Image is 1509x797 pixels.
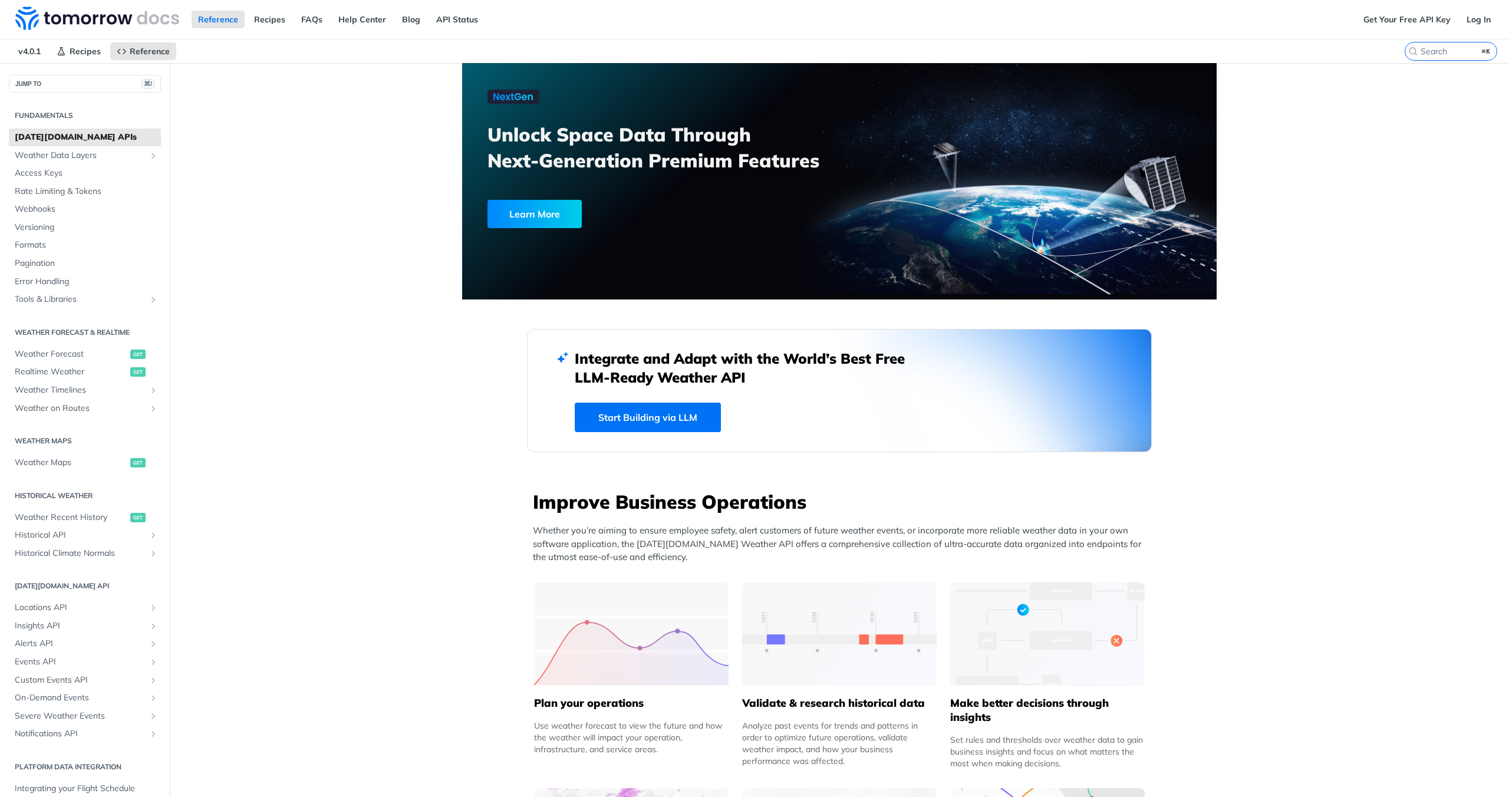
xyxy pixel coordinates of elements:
a: Locations APIShow subpages for Locations API [9,599,161,617]
span: Insights API [15,620,146,632]
a: Notifications APIShow subpages for Notifications API [9,725,161,743]
h2: Platform DATA integration [9,762,161,772]
span: Custom Events API [15,674,146,686]
span: get [130,458,146,467]
a: Realtime Weatherget [9,363,161,381]
a: Error Handling [9,273,161,291]
span: Alerts API [15,638,146,650]
span: get [130,367,146,377]
button: Show subpages for Weather Data Layers [149,151,158,160]
span: Weather Recent History [15,512,127,523]
span: On-Demand Events [15,692,146,704]
span: get [130,513,146,522]
svg: Search [1408,47,1418,56]
div: Set rules and thresholds over weather data to gain business insights and focus on what matters th... [950,734,1145,769]
kbd: ⌘K [1479,45,1494,57]
span: Recipes [70,46,101,57]
button: Show subpages for Locations API [149,603,158,612]
a: Help Center [332,11,393,28]
span: Formats [15,239,158,251]
h2: [DATE][DOMAIN_NAME] API [9,581,161,591]
span: Webhooks [15,203,158,215]
a: Weather on RoutesShow subpages for Weather on Routes [9,400,161,417]
a: Webhooks [9,200,161,218]
span: Locations API [15,602,146,614]
a: Learn More [487,200,779,228]
a: Events APIShow subpages for Events API [9,653,161,671]
span: Realtime Weather [15,366,127,378]
h5: Validate & research historical data [742,696,937,710]
span: Weather Forecast [15,348,127,360]
button: Show subpages for On-Demand Events [149,693,158,703]
a: Recipes [50,42,107,60]
span: Weather Data Layers [15,150,146,162]
span: Weather Timelines [15,384,146,396]
a: Severe Weather EventsShow subpages for Severe Weather Events [9,707,161,725]
h2: Historical Weather [9,490,161,501]
span: Tools & Libraries [15,294,146,305]
a: Blog [396,11,427,28]
span: get [130,350,146,359]
span: ⌘/ [141,79,154,89]
span: Versioning [15,222,158,233]
button: Show subpages for Historical API [149,531,158,540]
a: FAQs [295,11,329,28]
img: a22d113-group-496-32x.svg [950,582,1145,686]
button: Show subpages for Events API [149,657,158,667]
span: Error Handling [15,276,158,288]
a: Weather TimelinesShow subpages for Weather Timelines [9,381,161,399]
button: Show subpages for Severe Weather Events [149,712,158,721]
a: Historical Climate NormalsShow subpages for Historical Climate Normals [9,545,161,562]
a: Reference [192,11,245,28]
span: Pagination [15,258,158,269]
img: 13d7ca0-group-496-2.svg [742,582,937,686]
a: Pagination [9,255,161,272]
div: Analyze past events for trends and patterns in order to optimize future operations, validate weat... [742,720,937,767]
a: Weather Mapsget [9,454,161,472]
a: API Status [430,11,485,28]
h3: Improve Business Operations [533,489,1152,515]
div: Use weather forecast to view the future and how the weather will impact your operation, infrastru... [534,720,729,755]
span: Weather Maps [15,457,127,469]
button: Show subpages for Insights API [149,621,158,631]
h2: Fundamentals [9,110,161,121]
span: Severe Weather Events [15,710,146,722]
div: Learn More [487,200,582,228]
a: Custom Events APIShow subpages for Custom Events API [9,671,161,689]
button: Show subpages for Weather on Routes [149,404,158,413]
a: [DATE][DOMAIN_NAME] APIs [9,129,161,146]
span: Weather on Routes [15,403,146,414]
a: Weather Data LayersShow subpages for Weather Data Layers [9,147,161,164]
span: Historical Climate Normals [15,548,146,559]
h5: Plan your operations [534,696,729,710]
span: Notifications API [15,728,146,740]
a: Weather Forecastget [9,345,161,363]
a: Weather Recent Historyget [9,509,161,526]
img: 39565e8-group-4962x.svg [534,582,729,686]
button: JUMP TO⌘/ [9,75,161,93]
h3: Unlock Space Data Through Next-Generation Premium Features [487,121,852,173]
span: v4.0.1 [12,42,47,60]
img: Tomorrow.io Weather API Docs [15,6,179,30]
a: On-Demand EventsShow subpages for On-Demand Events [9,689,161,707]
a: Rate Limiting & Tokens [9,183,161,200]
a: Tools & LibrariesShow subpages for Tools & Libraries [9,291,161,308]
span: Historical API [15,529,146,541]
span: Events API [15,656,146,668]
a: Recipes [248,11,292,28]
span: Access Keys [15,167,158,179]
a: Versioning [9,219,161,236]
button: Show subpages for Historical Climate Normals [149,549,158,558]
a: Start Building via LLM [575,403,721,432]
span: [DATE][DOMAIN_NAME] APIs [15,131,158,143]
a: Log In [1460,11,1497,28]
button: Show subpages for Custom Events API [149,676,158,685]
a: Get Your Free API Key [1357,11,1457,28]
span: Rate Limiting & Tokens [15,186,158,197]
a: Historical APIShow subpages for Historical API [9,526,161,544]
h2: Weather Forecast & realtime [9,327,161,338]
button: Show subpages for Weather Timelines [149,386,158,395]
button: Show subpages for Alerts API [149,639,158,648]
p: Whether you’re aiming to ensure employee safety, alert customers of future weather events, or inc... [533,524,1152,564]
h5: Make better decisions through insights [950,696,1145,724]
